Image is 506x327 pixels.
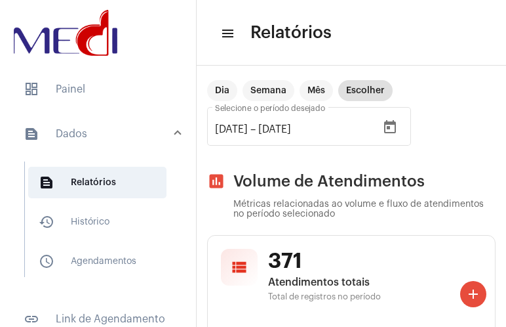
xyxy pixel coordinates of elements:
[28,246,166,277] span: Agendamentos
[39,253,54,269] mat-icon: sidenav icon
[207,172,225,190] mat-icon: assessment
[13,74,183,105] span: Painel
[338,80,393,101] mat-chip: Escolher
[268,292,482,301] span: Total de registros no período
[28,206,166,238] span: Histórico
[207,172,496,190] h2: Volume de Atendimentos
[24,126,39,142] mat-icon: sidenav icon
[24,311,39,327] mat-icon: sidenav icon
[39,214,54,230] mat-icon: sidenav icon
[220,26,233,41] mat-icon: sidenav icon
[8,113,196,155] mat-expansion-panel-header: sidenav iconDados
[215,123,248,135] input: Data de início
[465,286,481,302] mat-icon: add
[24,81,39,97] span: sidenav icon
[268,249,482,274] span: 371
[250,22,332,43] span: Relatórios
[243,80,294,101] mat-chip: Semana
[268,276,482,288] span: Atendimentos totais
[300,80,333,101] mat-chip: Mês
[24,126,175,142] mat-panel-title: Dados
[207,80,237,101] mat-chip: Dia
[8,155,196,295] div: sidenav iconDados
[250,123,256,135] span: –
[10,7,121,59] img: d3a1b5fa-500b-b90f-5a1c-719c20e9830b.png
[28,167,166,198] span: Relatórios
[39,175,54,190] mat-icon: sidenav icon
[258,123,337,135] input: Data do fim
[377,114,403,141] button: Open calendar
[230,258,248,276] mat-icon: view_list
[233,200,496,219] p: Métricas relacionadas ao volume e fluxo de atendimentos no período selecionado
